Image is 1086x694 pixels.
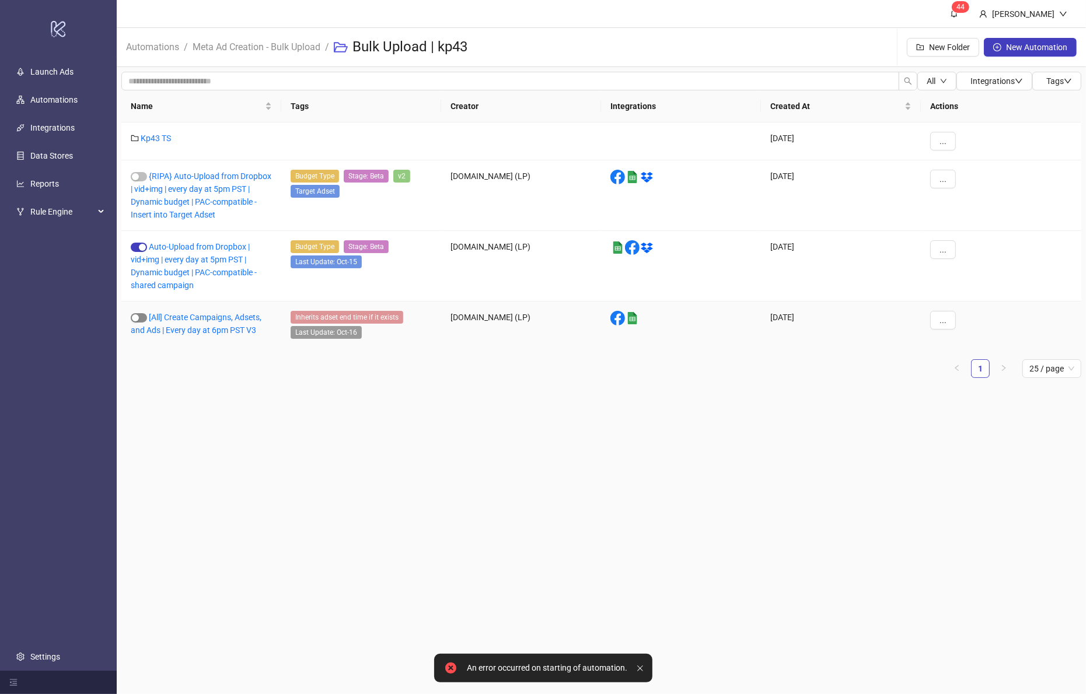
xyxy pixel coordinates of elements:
[940,316,947,325] span: ...
[970,76,1023,86] span: Integrations
[1032,72,1081,90] button: Tagsdown
[761,90,921,122] th: Created At
[441,90,601,122] th: Creator
[131,171,271,219] a: {RIPA} Auto-Upload from Dropbox | vid+img | every day at 5pm PST | Dynamic budget | PAC-compatibl...
[930,132,956,150] button: ...
[761,302,921,351] div: [DATE]
[131,313,261,335] a: [All] Create Campaigns, Adsets, and Ads | Every day at 6pm PST V3
[761,160,921,231] div: [DATE]
[940,174,947,184] span: ...
[930,240,956,259] button: ...
[291,311,403,324] span: Inherits adset end time if it exists
[1046,76,1072,86] span: Tags
[994,359,1013,378] li: Next Page
[927,76,935,86] span: All
[979,10,987,18] span: user
[956,3,961,11] span: 4
[1064,77,1072,85] span: down
[948,359,966,378] button: left
[917,72,956,90] button: Alldown
[393,170,410,183] span: v2
[929,43,970,52] span: New Folder
[344,240,389,253] span: Stage: Beta
[352,38,467,57] h3: Bulk Upload | kp43
[907,38,979,57] button: New Folder
[30,95,78,104] a: Automations
[467,663,628,673] div: An error occurred on starting of automation.
[131,134,139,142] span: folder
[761,231,921,302] div: [DATE]
[1000,364,1007,371] span: right
[972,360,989,377] a: 1
[930,170,956,188] button: ...
[30,179,59,188] a: Reports
[956,72,1032,90] button: Integrationsdown
[940,245,947,254] span: ...
[121,90,281,122] th: Name
[761,122,921,160] div: [DATE]
[984,38,1077,57] button: New Automation
[961,3,965,11] span: 4
[441,160,601,231] div: [DOMAIN_NAME] (LP)
[904,77,912,85] span: search
[131,100,263,113] span: Name
[291,255,362,268] span: Last Update: Oct-15
[1006,43,1067,52] span: New Automation
[952,1,969,13] sup: 44
[16,208,25,216] span: fork
[994,359,1013,378] button: right
[441,231,601,302] div: [DOMAIN_NAME] (LP)
[930,311,956,330] button: ...
[325,29,329,66] li: /
[30,652,60,661] a: Settings
[921,90,1081,122] th: Actions
[184,29,188,66] li: /
[948,359,966,378] li: Previous Page
[441,302,601,351] div: [DOMAIN_NAME] (LP)
[281,90,441,122] th: Tags
[1022,359,1081,378] div: Page Size
[30,67,74,76] a: Launch Ads
[971,359,990,378] li: 1
[1015,77,1023,85] span: down
[940,136,947,146] span: ...
[30,123,75,132] a: Integrations
[770,100,902,113] span: Created At
[291,185,340,198] span: Target Adset
[950,9,958,17] span: bell
[601,90,761,122] th: Integrations
[1059,10,1067,18] span: down
[30,151,73,160] a: Data Stores
[993,43,1001,51] span: plus-circle
[291,326,362,339] span: Last Update: Oct-16
[334,40,348,54] span: folder-open
[291,170,339,183] span: Budget Type
[916,43,924,51] span: folder-add
[9,678,18,686] span: menu-fold
[940,78,947,85] span: down
[190,40,323,52] a: Meta Ad Creation - Bulk Upload
[344,170,389,183] span: Stage: Beta
[1029,360,1074,377] span: 25 / page
[141,134,171,143] a: Kp43 TS
[291,240,339,253] span: Budget Type
[30,200,95,223] span: Rule Engine
[124,40,181,52] a: Automations
[954,364,961,371] span: left
[131,242,257,290] a: Auto-Upload from Dropbox | vid+img | every day at 5pm PST | Dynamic budget | PAC-compatible - sha...
[987,8,1059,20] div: [PERSON_NAME]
